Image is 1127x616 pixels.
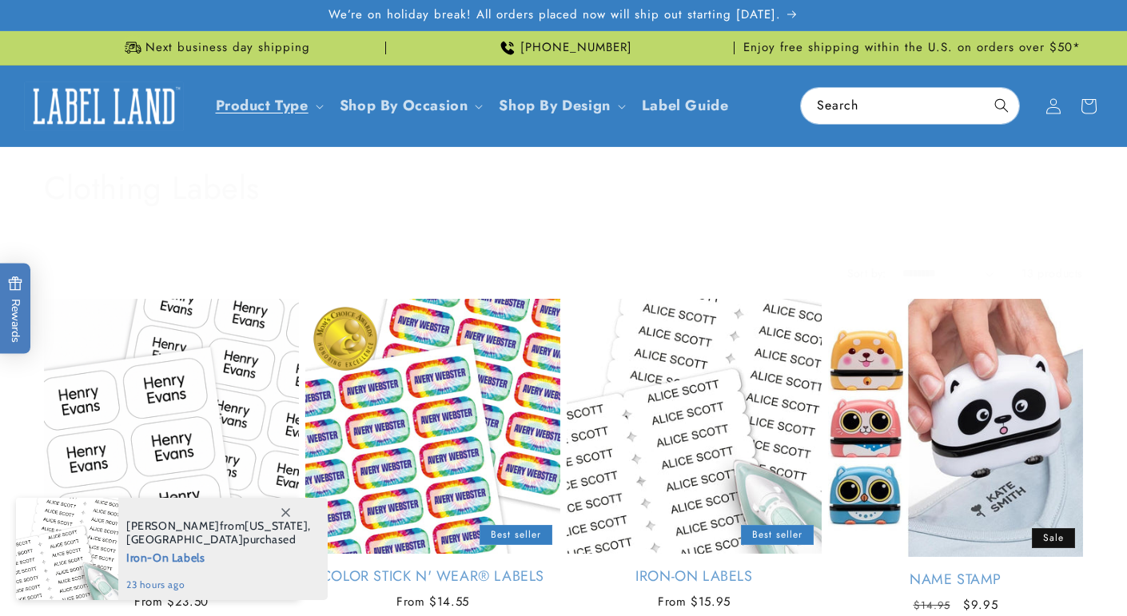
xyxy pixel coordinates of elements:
[847,265,886,281] label: Sort by:
[499,95,610,116] a: Shop By Design
[392,31,735,65] div: Announcement
[126,519,311,546] span: from , purchased
[1021,265,1083,281] span: 13 products
[24,81,184,131] img: Label Land
[329,7,781,23] span: We’re on holiday break! All orders placed now will ship out starting [DATE].
[8,276,23,342] span: Rewards
[743,40,1081,56] span: Enjoy free shipping within the U.S. on orders over $50*
[18,75,190,137] a: Label Land
[741,31,1083,65] div: Announcement
[44,167,1083,209] h1: Clothing Labels
[520,40,632,56] span: [PHONE_NUMBER]
[489,87,631,125] summary: Shop By Design
[44,31,386,65] div: Announcement
[145,40,310,56] span: Next business day shipping
[126,532,243,546] span: [GEOGRAPHIC_DATA]
[642,97,729,115] span: Label Guide
[828,570,1083,589] a: Name Stamp
[126,519,220,533] span: [PERSON_NAME]
[245,519,308,533] span: [US_STATE]
[340,97,468,115] span: Shop By Occasion
[305,567,560,586] a: Color Stick N' Wear® Labels
[567,567,822,586] a: Iron-On Labels
[330,87,490,125] summary: Shop By Occasion
[216,95,309,116] a: Product Type
[632,87,739,125] a: Label Guide
[984,88,1019,123] button: Search
[206,87,330,125] summary: Product Type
